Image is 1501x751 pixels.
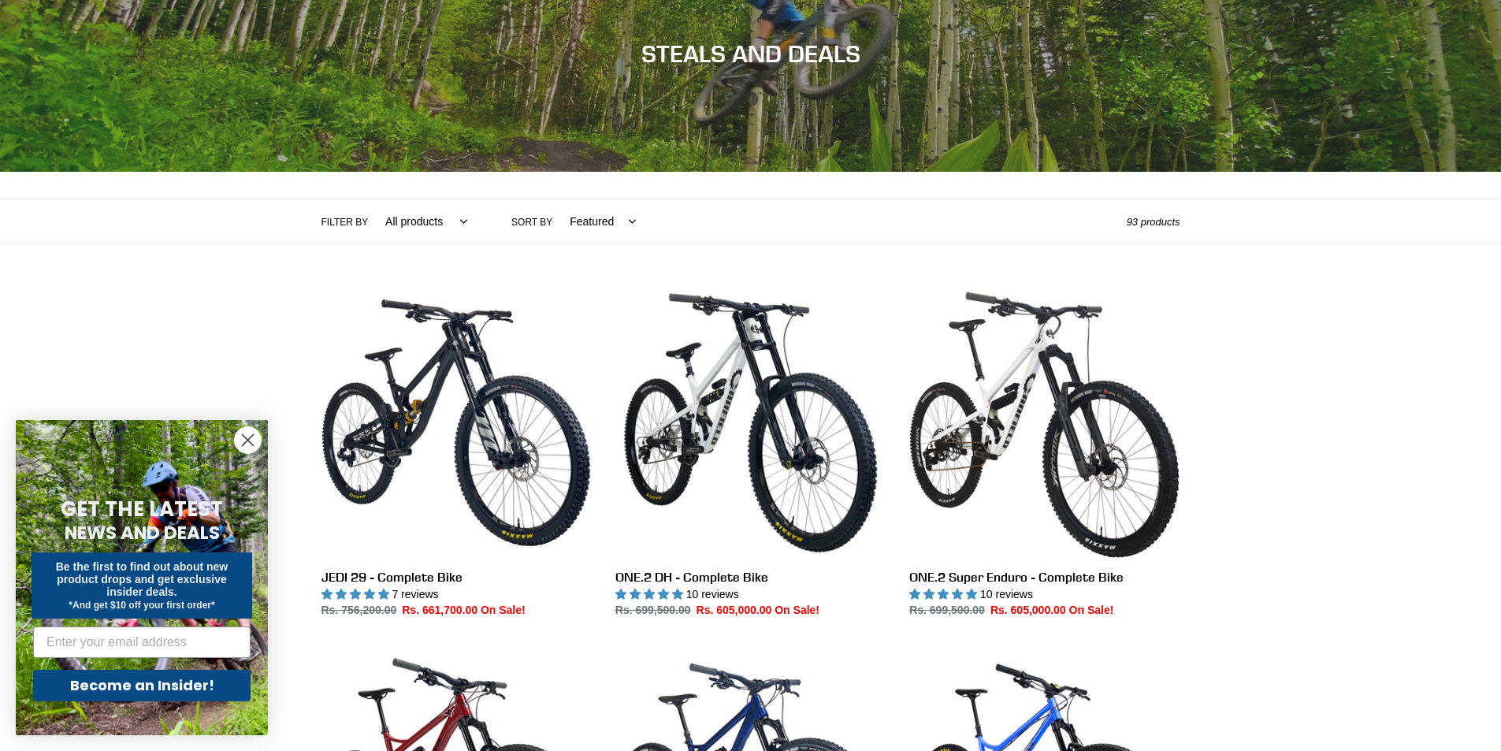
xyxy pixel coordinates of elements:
span: *And get $10 off your first order* [69,600,214,611]
button: Become an Insider! [33,670,251,701]
span: Be the first to find out about new product drops and get exclusive insider deals. [56,560,228,598]
input: Enter your email address [33,626,251,658]
label: Filter by [321,215,369,229]
label: Sort by [511,215,552,229]
button: Close dialog [234,426,262,454]
span: GET THE LATEST [61,495,223,523]
span: 93 products [1127,216,1180,228]
span: STEALS AND DEALS [641,39,860,68]
span: NEWS AND DEALS [65,520,220,545]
